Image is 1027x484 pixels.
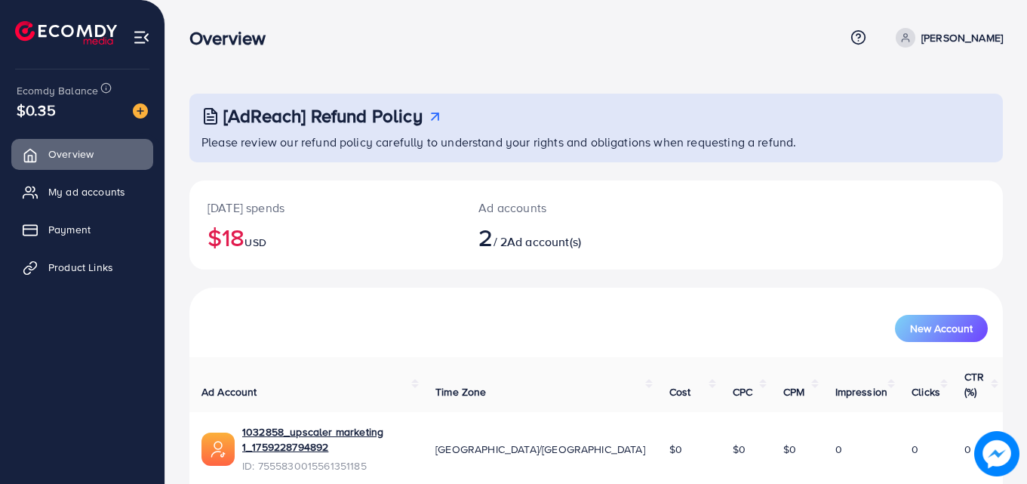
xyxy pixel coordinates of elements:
[912,384,940,399] span: Clicks
[48,146,94,162] span: Overview
[244,235,266,250] span: USD
[895,315,988,342] button: New Account
[478,223,646,251] h2: / 2
[189,27,278,49] h3: Overview
[910,323,973,334] span: New Account
[208,223,442,251] h2: $18
[133,103,148,119] img: image
[964,369,984,399] span: CTR (%)
[201,133,994,151] p: Please review our refund policy carefully to understand your rights and obligations when requesti...
[11,139,153,169] a: Overview
[733,384,752,399] span: CPC
[17,83,98,98] span: Ecomdy Balance
[912,442,918,457] span: 0
[890,28,1003,48] a: [PERSON_NAME]
[964,442,971,457] span: 0
[11,214,153,245] a: Payment
[783,384,804,399] span: CPM
[835,442,842,457] span: 0
[435,384,486,399] span: Time Zone
[15,21,117,45] img: logo
[17,99,56,121] span: $0.35
[48,260,113,275] span: Product Links
[478,199,646,217] p: Ad accounts
[835,384,888,399] span: Impression
[242,458,411,473] span: ID: 7555830015561351185
[201,384,257,399] span: Ad Account
[669,442,682,457] span: $0
[478,220,493,254] span: 2
[242,424,411,455] a: 1032858_upscaler marketing 1_1759228794892
[974,431,1019,476] img: image
[669,384,691,399] span: Cost
[435,442,645,457] span: [GEOGRAPHIC_DATA]/[GEOGRAPHIC_DATA]
[11,252,153,282] a: Product Links
[223,105,423,127] h3: [AdReach] Refund Policy
[201,433,235,466] img: ic-ads-acc.e4c84228.svg
[733,442,746,457] span: $0
[783,442,796,457] span: $0
[11,177,153,207] a: My ad accounts
[507,233,581,250] span: Ad account(s)
[133,29,150,46] img: menu
[208,199,442,217] p: [DATE] spends
[48,184,125,199] span: My ad accounts
[921,29,1003,47] p: [PERSON_NAME]
[48,222,91,237] span: Payment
